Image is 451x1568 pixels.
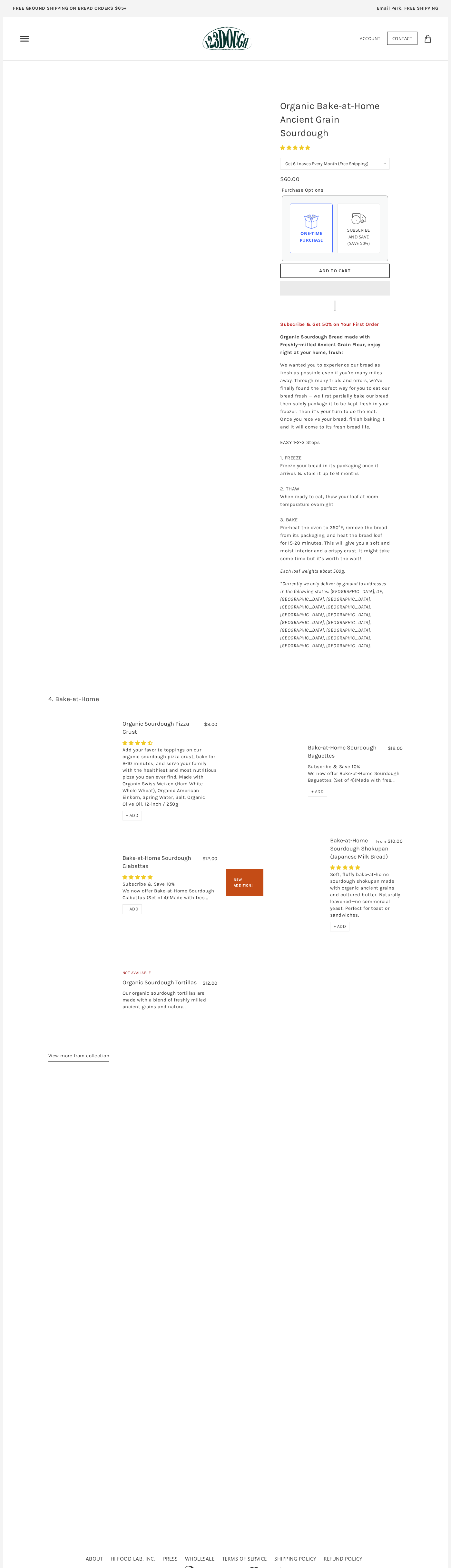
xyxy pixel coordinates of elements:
span: $10.00 [387,838,403,844]
span: $12.00 [202,856,218,861]
div: New Addition! [226,869,263,896]
span: Subscribe & Get 50% on Your First Order [280,321,379,327]
span: 5.00 stars [123,874,154,880]
span: $8.00 [204,721,218,727]
legend: Purchase Options [282,186,323,194]
span: + ADD [126,906,139,912]
span: 4.29 stars [123,740,154,746]
span: $12.00 [202,980,218,986]
p: We wanted you to experience our bread as fresh as possible even if you’re many miles away. Throug... [280,361,390,562]
a: Organic Sourdough Tortillas [48,948,114,1036]
a: Bake-at-Home Sourdough Shokupan (Japanese Milk Bread) [271,859,322,909]
span: Subscribe and save [347,227,370,240]
div: $60.00 [280,175,299,184]
a: Organic Sourdough Pizza Crust [48,737,114,803]
em: *Currently we only deliver by ground to addresses in the following states: [GEOGRAPHIC_DATA], DE,... [280,581,386,648]
span: + ADD [334,924,346,929]
a: Bake-at-Home Sourdough Baguettes [308,744,377,759]
span: From [376,839,386,844]
ul: Secondary [84,1553,367,1564]
a: Email Perk: FREE SHIPPING [367,3,448,17]
a: Bake-at-Home Sourdough Baguettes [234,737,300,803]
img: 123Dough Bakery [202,26,252,51]
a: Refund policy [324,1555,362,1562]
a: Organic Sourdough Tortillas [123,979,197,986]
div: Subscribe & Save 10% We now offer Bake-at-Home Sourdough Baguettes (Set of 4)!Made with fres... [308,763,403,787]
div: One-time Purchase [295,230,327,244]
a: View more from collection [48,1052,110,1062]
a: About [86,1555,103,1562]
span: 4.76 stars [280,145,312,151]
a: Contact [387,32,418,45]
button: Add to Cart [280,264,390,278]
span: (Save 50%) [348,241,370,246]
span: Email Perk: FREE SHIPPING [377,5,438,11]
div: + ADD [123,811,142,820]
a: FREE GROUND SHIPPING ON BREAD ORDERS $65+ [3,3,136,17]
div: + ADD [123,904,142,914]
a: Bake-at-Home Sourdough Ciabattas [48,863,114,905]
a: Terms of service [222,1555,267,1562]
strong: Organic Sourdough Bread made with Freshly-milled Ancient Grain Flour, enjoy right at your home, f... [280,334,381,355]
nav: Primary [19,34,30,44]
a: Organic Bake-at-Home Ancient Grain Sourdough [32,93,254,228]
span: 5.00 stars [330,865,362,870]
div: + ADD [308,787,328,797]
a: Press [163,1555,178,1562]
em: Each loaf weights about 500g. [280,568,345,574]
div: Subscribe & Save 10% We now offer Bake-at-Home Sourdough Ciabattas (Set of 4)!Made with fres... [123,881,218,904]
div: Add your favorite toppings on our organic sourdough pizza crust, bake for 8-10 minutes, and serve... [123,747,218,811]
p: FREE GROUND SHIPPING ON BREAD ORDERS $65+ [13,5,127,12]
h1: Organic Bake-at-Home Ancient Grain Sourdough [275,96,395,143]
span: + ADD [311,789,324,794]
span: Add to Cart [319,268,351,274]
a: Organic Sourdough Pizza Crust [123,720,189,735]
a: Account [360,35,380,41]
div: + ADD [330,922,350,931]
span: $12.00 [388,745,403,751]
div: Our organic sourdough tortillas are made with a blend of freshly milled ancient grains and natura... [123,990,218,1013]
a: Bake-at-Home Sourdough Ciabattas [123,854,191,869]
div: Soft, fluffy bake-at-home sourdough shokupan made with organic ancient grains and cultured butter... [330,871,403,922]
a: Bake-at-Home Sourdough Shokupan (Japanese Milk Bread) [330,837,388,860]
span: + ADD [126,813,139,818]
a: Shipping Policy [274,1555,316,1562]
div: Not Available [123,970,218,979]
a: Wholesale [185,1555,215,1562]
a: 4. Bake-at-Home [48,695,99,703]
a: HI FOOD LAB, INC. [111,1555,156,1562]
